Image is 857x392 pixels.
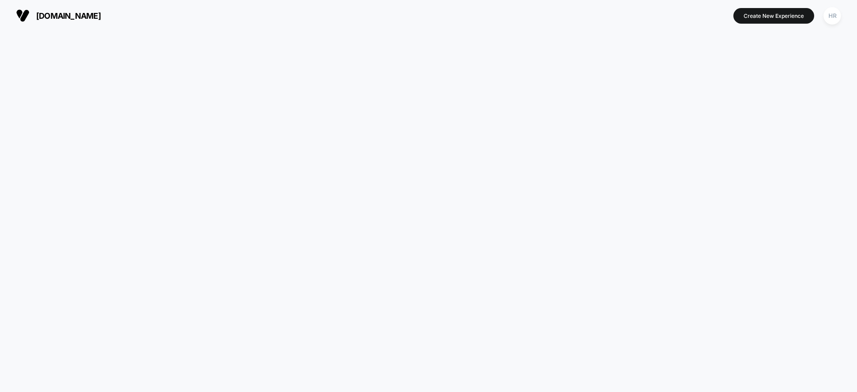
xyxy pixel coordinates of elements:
button: HR [821,7,844,25]
span: [DOMAIN_NAME] [36,11,101,21]
button: Create New Experience [733,8,814,24]
button: [DOMAIN_NAME] [13,8,104,23]
div: HR [824,7,841,25]
img: Visually logo [16,9,29,22]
